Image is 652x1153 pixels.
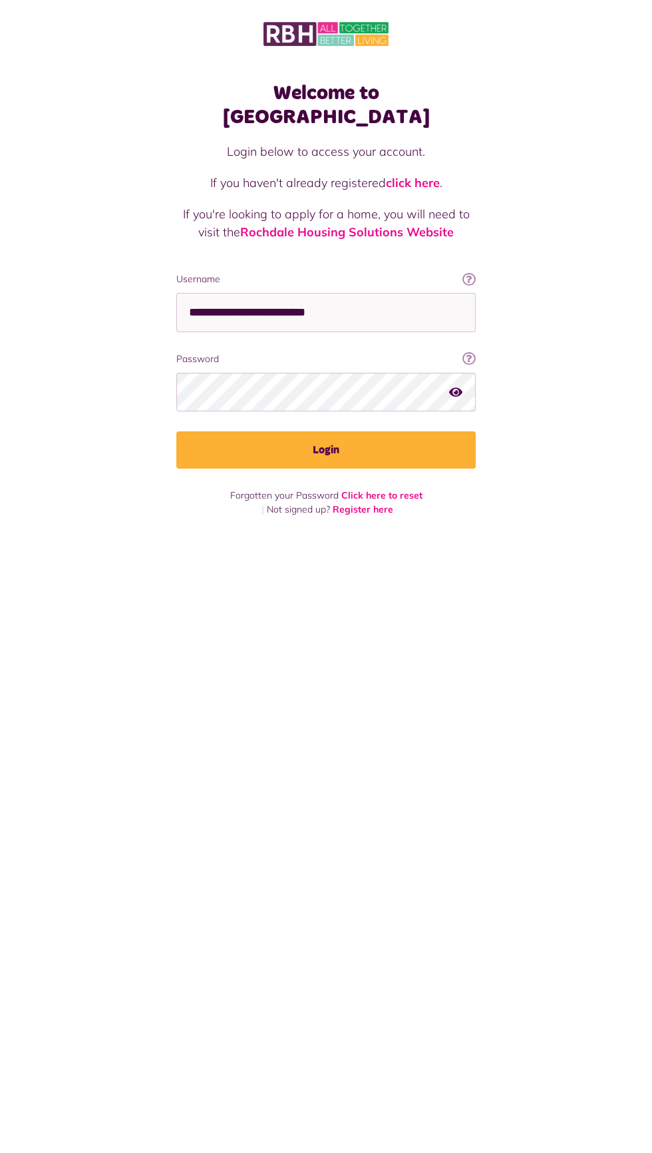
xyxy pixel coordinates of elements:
a: Rochdale Housing Solutions Website [240,224,454,240]
label: Username [176,272,476,286]
button: Login [176,431,476,469]
a: click here [386,175,440,190]
p: If you haven't already registered . [176,174,476,192]
a: Click here to reset [341,489,422,501]
p: Login below to access your account. [176,142,476,160]
span: Not signed up? [267,503,330,515]
p: If you're looking to apply for a home, you will need to visit the [176,205,476,241]
img: MyRBH [263,20,389,48]
h1: Welcome to [GEOGRAPHIC_DATA] [176,81,476,129]
label: Password [176,352,476,366]
a: Register here [333,503,393,515]
span: Forgotten your Password [230,489,339,501]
